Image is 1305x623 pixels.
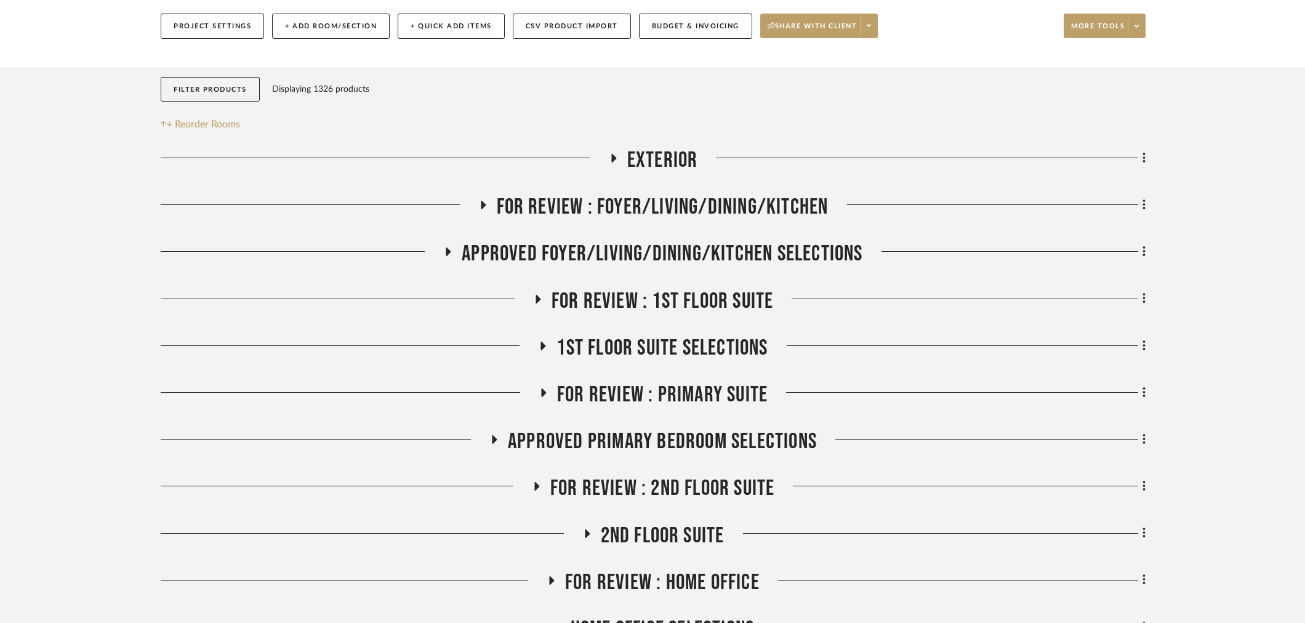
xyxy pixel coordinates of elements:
[760,14,878,38] button: Share with client
[768,22,857,40] span: Share with client
[508,428,817,455] span: Approved Primary Bedroom Selections
[161,14,264,39] button: Project Settings
[272,14,390,39] button: + Add Room/Section
[398,14,505,39] button: + Quick Add Items
[175,117,240,132] span: Reorder Rooms
[497,194,829,220] span: FOR REVIEW : Foyer/Living/Dining/Kitchen
[565,569,760,596] span: FOR REVIEW : Home Office
[601,523,725,549] span: 2nd Floor Suite
[161,77,260,102] button: Filter Products
[557,382,768,408] span: FOR REVIEW : Primary Suite
[552,288,774,315] span: FOR REVIEW : 1st Floor Suite
[513,14,631,39] button: CSV Product Import
[550,475,775,502] span: FOR REVIEW : 2nd Floor Suite
[272,77,369,102] div: Displaying 1326 products
[556,335,768,361] span: 1st Floor Suite Selections
[1064,14,1146,38] button: More tools
[462,241,862,267] span: APPROVED FOYER/LIVING/DINING/KITCHEN SELECTIONS
[1071,22,1125,40] span: More tools
[161,117,240,132] button: Reorder Rooms
[639,14,752,39] button: Budget & Invoicing
[627,147,698,174] span: Exterior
